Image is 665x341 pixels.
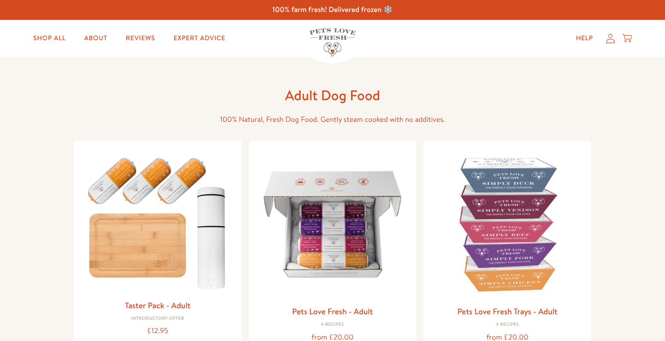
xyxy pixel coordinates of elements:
img: Pets Love Fresh Trays - Adult [431,148,584,301]
a: Pets Love Fresh - Adult [292,305,373,317]
a: Help [568,29,600,48]
a: Taster Pack - Adult [125,299,190,311]
a: Expert Advice [166,29,233,48]
div: 4 Recipes [431,322,584,328]
a: Reviews [118,29,162,48]
img: Taster Pack - Adult [81,148,234,294]
div: 4 Recipes [256,322,409,328]
img: Pets Love Fresh - Adult [256,148,409,301]
h1: Adult Dog Food [185,86,480,104]
a: About [77,29,115,48]
a: Pets Love Fresh Trays - Adult [457,305,557,317]
a: Shop All [26,29,73,48]
img: Pets Love Fresh [309,28,356,56]
span: 100% Natural, Fresh Dog Food. Gently steam cooked with no additives. [220,114,445,125]
div: £12.95 [81,325,234,337]
div: Introductory Offer [81,316,234,322]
